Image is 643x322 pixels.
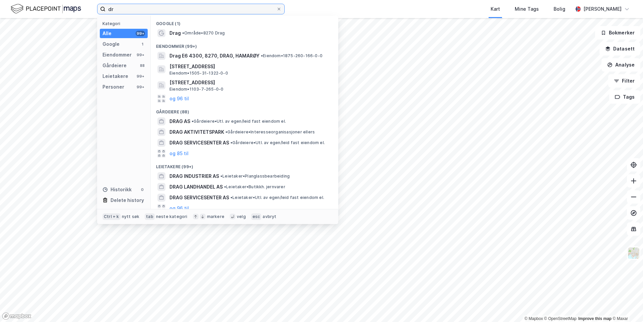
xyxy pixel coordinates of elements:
[182,30,184,35] span: •
[169,95,189,103] button: og 96 til
[140,41,145,47] div: 1
[225,129,315,135] span: Gårdeiere • Interesseorganisasjoner ellers
[151,16,338,28] div: Google (1)
[544,316,577,321] a: OpenStreetMap
[263,214,276,219] div: avbryt
[169,128,224,136] span: DRAG AKTIVITETSPARK
[578,316,612,321] a: Improve this map
[230,140,325,145] span: Gårdeiere • Utl. av egen/leid fast eiendom el.
[230,195,324,200] span: Leietaker • Utl. av egen/leid fast eiendom el.
[169,87,223,92] span: Eiendom • 1103-7-265-0-0
[102,51,132,59] div: Eiendommer
[11,3,81,15] img: logo.f888ab2527a4732fd821a326f86c7f29.svg
[136,84,145,90] div: 99+
[192,119,286,124] span: Gårdeiere • Utl. av egen/leid fast eiendom el.
[105,4,276,14] input: Søk på adresse, matrikkel, gårdeiere, leietakere eller personer
[151,104,338,116] div: Gårdeiere (88)
[169,172,219,180] span: DRAG INDUSTRIER AS
[169,183,223,191] span: DRAG LANDHANDEL AS
[230,195,232,200] span: •
[169,52,260,60] span: Drag E6 4300, 8270, DRAG, HAMARØY
[169,139,229,147] span: DRAG SERVICESENTER AS
[230,140,232,145] span: •
[151,159,338,171] div: Leietakere (99+)
[601,58,640,72] button: Analyse
[583,5,622,13] div: [PERSON_NAME]
[169,29,181,37] span: Drag
[554,5,565,13] div: Bolig
[169,204,189,212] button: og 96 til
[136,74,145,79] div: 99+
[2,312,31,320] a: Mapbox homepage
[140,187,145,192] div: 0
[207,214,224,219] div: markere
[169,117,190,125] span: DRAG AS
[224,184,285,190] span: Leietaker • Butikkh. jernvarer
[151,38,338,50] div: Eiendommer (99+)
[182,30,225,36] span: Område • 8270 Drag
[102,72,128,80] div: Leietakere
[491,5,500,13] div: Kart
[102,29,112,37] div: Alle
[102,62,127,70] div: Gårdeiere
[595,26,640,39] button: Bokmerker
[610,290,643,322] div: Kontrollprogram for chat
[169,194,229,202] span: DRAG SERVICESENTER AS
[610,290,643,322] iframe: Chat Widget
[156,214,188,219] div: neste kategori
[169,71,228,76] span: Eiendom • 1505-31-1322-0-0
[111,196,144,204] div: Delete history
[627,247,640,259] img: Z
[608,74,640,88] button: Filter
[136,52,145,58] div: 99+
[102,213,121,220] div: Ctrl + k
[224,184,226,189] span: •
[122,214,140,219] div: nytt søk
[136,31,145,36] div: 99+
[140,63,145,68] div: 88
[192,119,194,124] span: •
[261,53,263,58] span: •
[102,186,132,194] div: Historikk
[169,149,189,157] button: og 85 til
[169,63,330,71] span: [STREET_ADDRESS]
[102,40,120,48] div: Google
[145,213,155,220] div: tab
[524,316,543,321] a: Mapbox
[599,42,640,56] button: Datasett
[237,214,246,219] div: velg
[515,5,539,13] div: Mine Tags
[261,53,323,59] span: Eiendom • 1875-260-166-0-0
[102,83,124,91] div: Personer
[169,79,330,87] span: [STREET_ADDRESS]
[609,90,640,104] button: Tags
[251,213,262,220] div: esc
[220,174,290,179] span: Leietaker • Planglassbearbeiding
[225,129,227,134] span: •
[102,21,148,26] div: Kategori
[220,174,222,179] span: •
